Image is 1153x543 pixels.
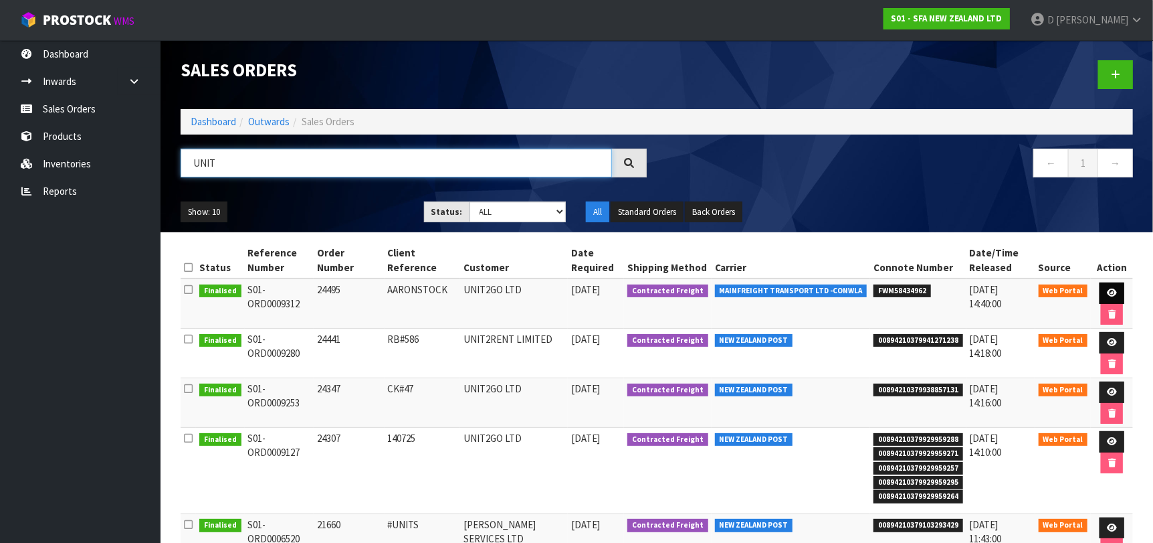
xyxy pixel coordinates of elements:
[460,279,567,329] td: UNIT2GO LTD
[1091,242,1133,279] th: Action
[1039,519,1088,532] span: Web Portal
[314,329,385,378] td: 24441
[199,285,241,298] span: Finalised
[248,115,290,128] a: Outwards
[624,242,712,279] th: Shipping Method
[460,242,567,279] th: Customer
[611,202,684,223] button: Standard Orders
[873,433,963,447] span: 00894210379929959288
[870,242,966,279] th: Connote Number
[314,279,385,329] td: 24495
[181,202,227,223] button: Show: 10
[873,447,963,461] span: 00894210379929959271
[970,382,1002,409] span: [DATE] 14:16:00
[966,242,1035,279] th: Date/Time Released
[1035,242,1091,279] th: Source
[627,384,708,397] span: Contracted Freight
[385,242,461,279] th: Client Reference
[1039,285,1088,298] span: Web Portal
[199,519,241,532] span: Finalised
[571,432,600,445] span: [DATE]
[245,242,314,279] th: Reference Number
[627,519,708,532] span: Contracted Freight
[715,334,793,347] span: NEW ZEALAND POST
[873,285,931,298] span: FWM58434962
[385,378,461,428] td: CK#47
[1039,433,1088,447] span: Web Portal
[245,378,314,428] td: S01-ORD0009253
[245,329,314,378] td: S01-ORD0009280
[1039,334,1088,347] span: Web Portal
[181,60,647,80] h1: Sales Orders
[1068,149,1098,177] a: 1
[20,11,37,28] img: cube-alt.png
[199,334,241,347] span: Finalised
[571,283,600,296] span: [DATE]
[43,11,111,29] span: ProStock
[715,519,793,532] span: NEW ZEALAND POST
[568,242,624,279] th: Date Required
[970,432,1002,459] span: [DATE] 14:10:00
[1056,13,1128,26] span: [PERSON_NAME]
[667,149,1133,181] nav: Page navigation
[873,476,963,489] span: 00894210379929959295
[199,384,241,397] span: Finalised
[1033,149,1069,177] a: ←
[873,384,963,397] span: 00894210379938857131
[245,428,314,514] td: S01-ORD0009127
[1039,384,1088,397] span: Web Portal
[970,283,1002,310] span: [DATE] 14:40:00
[181,149,612,177] input: Search sales orders
[385,279,461,329] td: AARONSTOCK
[627,285,708,298] span: Contracted Freight
[571,518,600,531] span: [DATE]
[873,334,963,347] span: 00894210379941271238
[385,428,461,514] td: 140725
[314,378,385,428] td: 24347
[460,329,567,378] td: UNIT2RENT LIMITED
[385,329,461,378] td: RB#586
[571,333,600,345] span: [DATE]
[586,202,609,223] button: All
[196,242,245,279] th: Status
[627,334,708,347] span: Contracted Freight
[715,285,867,298] span: MAINFREIGHT TRANSPORT LTD -CONWLA
[314,242,385,279] th: Order Number
[460,428,567,514] td: UNIT2GO LTD
[873,519,963,532] span: 00894210379103293429
[712,242,871,279] th: Carrier
[114,15,134,27] small: WMS
[873,490,963,503] span: 00894210379929959264
[1097,149,1133,177] a: →
[715,433,793,447] span: NEW ZEALAND POST
[685,202,742,223] button: Back Orders
[627,433,708,447] span: Contracted Freight
[891,13,1003,24] strong: S01 - SFA NEW ZEALAND LTD
[245,279,314,329] td: S01-ORD0009312
[715,384,793,397] span: NEW ZEALAND POST
[191,115,236,128] a: Dashboard
[460,378,567,428] td: UNIT2GO LTD
[1047,13,1054,26] span: D
[873,462,963,475] span: 00894210379929959257
[314,428,385,514] td: 24307
[302,115,354,128] span: Sales Orders
[970,333,1002,360] span: [DATE] 14:18:00
[431,206,463,218] strong: Status:
[199,433,241,447] span: Finalised
[571,382,600,395] span: [DATE]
